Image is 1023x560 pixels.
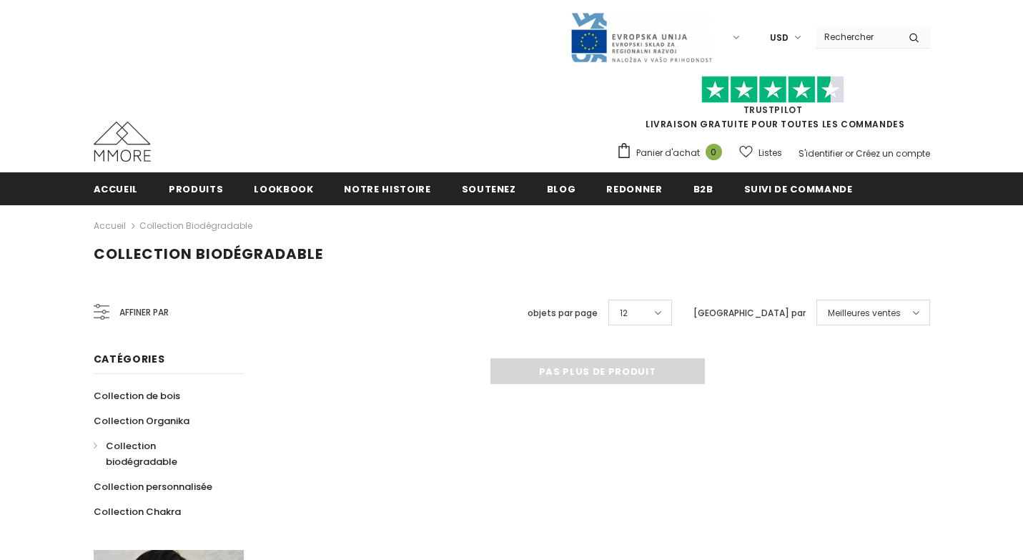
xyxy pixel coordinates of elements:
[739,140,782,165] a: Listes
[570,11,713,64] img: Javni Razpis
[845,147,854,159] span: or
[693,182,713,196] span: B2B
[344,172,430,205] a: Notre histoire
[744,182,853,196] span: Suivi de commande
[743,104,803,116] a: TrustPilot
[616,142,729,164] a: Panier d'achat 0
[94,389,180,403] span: Collection de bois
[94,433,228,474] a: Collection biodégradable
[744,172,853,205] a: Suivi de commande
[139,220,252,232] a: Collection biodégradable
[606,182,662,196] span: Redonner
[94,499,181,524] a: Collection Chakra
[462,172,516,205] a: soutenez
[94,352,165,366] span: Catégories
[693,172,713,205] a: B2B
[636,146,700,160] span: Panier d'achat
[462,182,516,196] span: soutenez
[770,31,789,45] span: USD
[119,305,169,320] span: Affiner par
[94,383,180,408] a: Collection de bois
[758,146,782,160] span: Listes
[94,244,323,264] span: Collection biodégradable
[94,414,189,428] span: Collection Organika
[528,306,598,320] label: objets par page
[169,182,223,196] span: Produits
[570,31,713,43] a: Javni Razpis
[606,172,662,205] a: Redonner
[94,474,212,499] a: Collection personnalisée
[344,182,430,196] span: Notre histoire
[94,182,139,196] span: Accueil
[547,172,576,205] a: Blog
[94,505,181,519] span: Collection Chakra
[94,217,126,235] a: Accueil
[799,147,843,159] a: S'identifier
[828,306,901,320] span: Meilleures ventes
[94,122,151,162] img: Cas MMORE
[94,408,189,433] a: Collection Organika
[254,182,313,196] span: Lookbook
[816,26,898,47] input: Search Site
[620,306,628,320] span: 12
[616,82,930,130] span: LIVRAISON GRATUITE POUR TOUTES LES COMMANDES
[701,76,844,104] img: Faites confiance aux étoiles pilotes
[547,182,576,196] span: Blog
[693,306,806,320] label: [GEOGRAPHIC_DATA] par
[856,147,930,159] a: Créez un compte
[106,439,177,468] span: Collection biodégradable
[254,172,313,205] a: Lookbook
[169,172,223,205] a: Produits
[706,144,722,160] span: 0
[94,480,212,493] span: Collection personnalisée
[94,172,139,205] a: Accueil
